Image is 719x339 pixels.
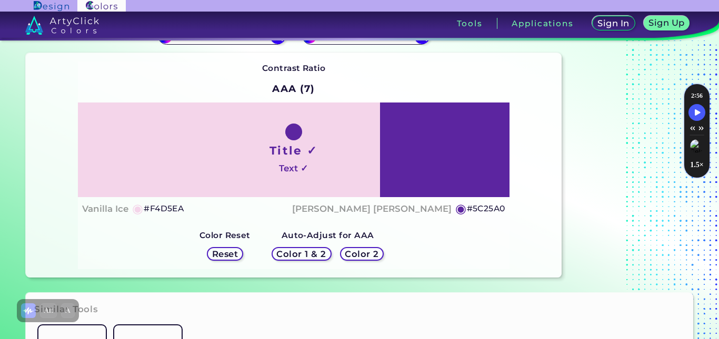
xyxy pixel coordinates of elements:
img: logo_artyclick_colors_white.svg [25,16,99,35]
a: Sign In [594,17,633,30]
h5: ◉ [132,202,144,215]
h4: Text ✓ [279,161,308,176]
h5: Color 2 [346,250,377,258]
h3: Tools [457,19,483,27]
h5: Sign In [600,19,628,27]
h5: Color 1 & 2 [279,250,324,258]
h5: #F4D5EA [144,202,184,215]
h5: Reset [213,250,237,258]
h5: ◉ [455,202,467,215]
img: ArtyClick Design logo [34,1,69,11]
h2: AAA (7) [267,77,319,100]
h5: Sign Up [651,19,683,27]
h4: [PERSON_NAME] [PERSON_NAME] [292,201,452,217]
strong: Auto-Adjust for AAA [282,230,374,240]
strong: Contrast Ratio [262,63,326,73]
a: Sign Up [646,17,687,30]
h4: Vanilla Ice [82,201,128,217]
h1: Title ✓ [269,142,318,158]
strong: Color Reset [199,230,251,240]
h3: Applications [512,19,573,27]
h5: #5C25A0 [467,202,505,215]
